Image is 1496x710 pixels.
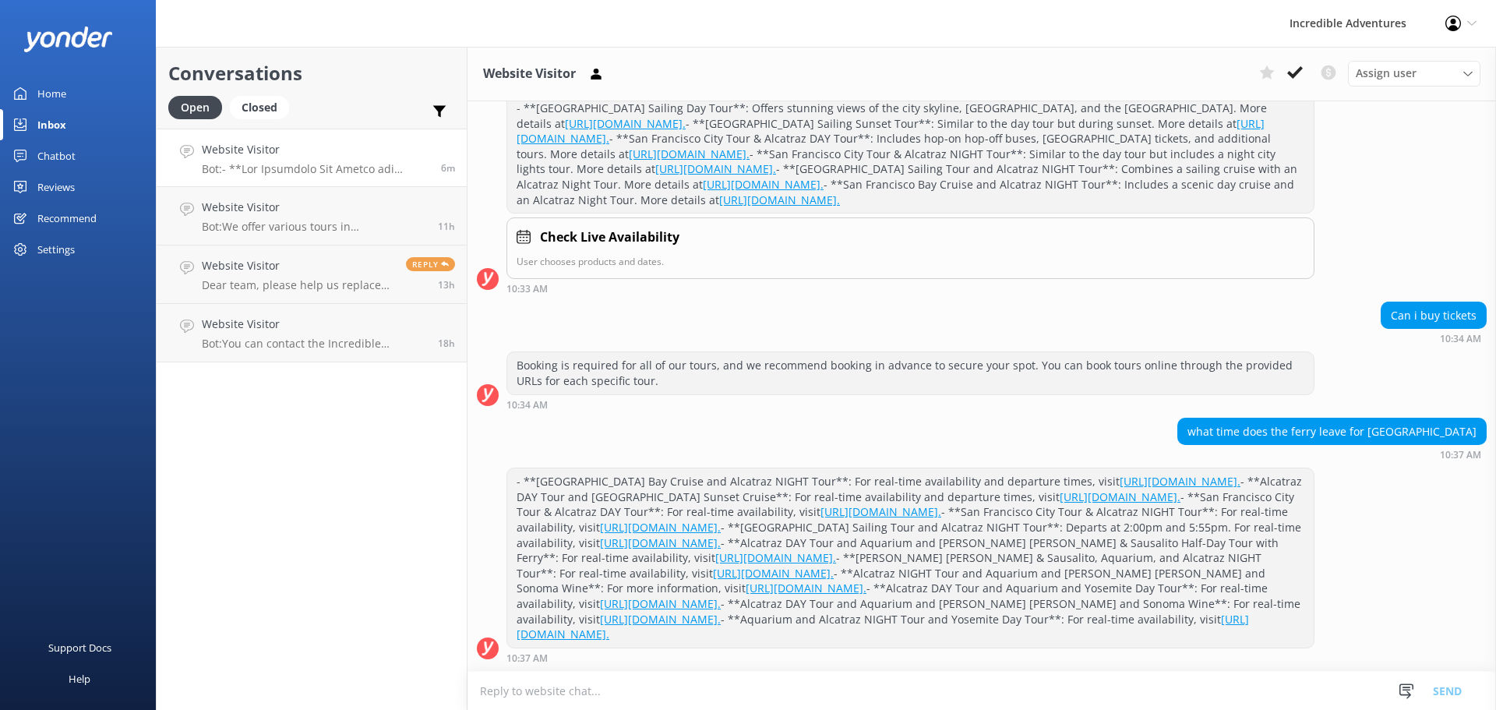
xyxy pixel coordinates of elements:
[69,663,90,694] div: Help
[600,520,721,535] a: [URL][DOMAIN_NAME].
[820,504,941,519] a: [URL][DOMAIN_NAME].
[746,581,866,595] a: [URL][DOMAIN_NAME].
[600,596,721,611] a: [URL][DOMAIN_NAME].
[483,64,576,84] h3: Website Visitor
[202,141,429,158] h4: Website Visitor
[37,234,75,265] div: Settings
[157,187,467,245] a: Website VisitorBot:We offer various tours in [GEOGRAPHIC_DATA]! Check out all our Yosemite Tours ...
[507,352,1314,394] div: Booking is required for all of our tours, and we recommend booking in advance to secure your spot...
[1381,302,1486,329] div: Can i buy tickets
[202,162,429,176] p: Bot: - **Lor Ipsumdolo Sit Ametco adi Elitsedd EIUSM Temp**: Inc utla-etdo magnaaliquae adm venia...
[202,199,426,216] h4: Website Visitor
[1356,65,1417,82] span: Assign user
[540,228,679,248] h4: Check Live Availability
[1348,61,1480,86] div: Assign User
[1440,450,1481,460] strong: 10:37 AM
[168,96,222,119] div: Open
[37,140,76,171] div: Chatbot
[202,220,426,234] p: Bot: We offer various tours in [GEOGRAPHIC_DATA]! Check out all our Yosemite Tours at [URL][DOMAI...
[37,203,97,234] div: Recommend
[629,147,750,161] a: [URL][DOMAIN_NAME].
[37,109,66,140] div: Inbox
[719,193,840,207] a: [URL][DOMAIN_NAME].
[713,566,834,581] a: [URL][DOMAIN_NAME].
[506,654,548,663] strong: 10:37 AM
[438,278,455,291] span: Sep 28 2025 08:22pm (UTC -07:00) America/Los_Angeles
[438,337,455,350] span: Sep 28 2025 03:41pm (UTC -07:00) America/Los_Angeles
[715,550,836,565] a: [URL][DOMAIN_NAME].
[48,632,111,663] div: Support Docs
[202,278,394,292] p: Dear team, please help us replace this guest to 9/30 Yosemite Day Tour . thanks!
[168,98,230,115] a: Open
[565,116,686,131] a: [URL][DOMAIN_NAME].
[600,535,721,550] a: [URL][DOMAIN_NAME].
[202,337,426,351] p: Bot: You can contact the Incredible Adventures team at [PHONE_NUMBER], or by emailing [EMAIL_ADDR...
[517,254,1304,269] p: User chooses products and dates.
[517,612,1249,642] a: [URL][DOMAIN_NAME].
[406,257,455,271] span: Reply
[655,161,776,176] a: [URL][DOMAIN_NAME].
[157,129,467,187] a: Website VisitorBot:- **Lor Ipsumdolo Sit Ametco adi Elitsedd EIUSM Temp**: Inc utla-etdo magnaali...
[507,95,1314,213] div: - **[GEOGRAPHIC_DATA] Sailing Day Tour**: Offers stunning views of the city skyline, [GEOGRAPHIC_...
[506,283,1314,294] div: Sep 29 2025 09:33am (UTC -07:00) America/Los_Angeles
[230,98,297,115] a: Closed
[168,58,455,88] h2: Conversations
[517,116,1265,147] a: [URL][DOMAIN_NAME].
[157,304,467,362] a: Website VisitorBot:You can contact the Incredible Adventures team at [PHONE_NUMBER], or by emaili...
[507,468,1314,648] div: - **[GEOGRAPHIC_DATA] Bay Cruise and Alcatraz NIGHT Tour**: For real-time availability and depart...
[1177,449,1487,460] div: Sep 29 2025 09:37am (UTC -07:00) America/Los_Angeles
[37,171,75,203] div: Reviews
[1381,333,1487,344] div: Sep 29 2025 09:34am (UTC -07:00) America/Los_Angeles
[506,401,548,410] strong: 10:34 AM
[506,652,1314,663] div: Sep 29 2025 09:37am (UTC -07:00) America/Los_Angeles
[506,284,548,294] strong: 10:33 AM
[1060,489,1180,504] a: [URL][DOMAIN_NAME].
[703,177,824,192] a: [URL][DOMAIN_NAME].
[438,220,455,233] span: Sep 28 2025 10:29pm (UTC -07:00) America/Los_Angeles
[1178,419,1486,445] div: what time does the ferry leave for [GEOGRAPHIC_DATA]
[157,245,467,304] a: Website VisitorDear team, please help us replace this guest to 9/30 Yosemite Day Tour . thanks!Re...
[230,96,289,119] div: Closed
[23,26,113,52] img: yonder-white-logo.png
[37,78,66,109] div: Home
[1440,334,1481,344] strong: 10:34 AM
[441,161,455,175] span: Sep 29 2025 09:37am (UTC -07:00) America/Los_Angeles
[1120,474,1240,489] a: [URL][DOMAIN_NAME].
[202,257,394,274] h4: Website Visitor
[600,612,721,627] a: [URL][DOMAIN_NAME].
[506,399,1314,410] div: Sep 29 2025 09:34am (UTC -07:00) America/Los_Angeles
[202,316,426,333] h4: Website Visitor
